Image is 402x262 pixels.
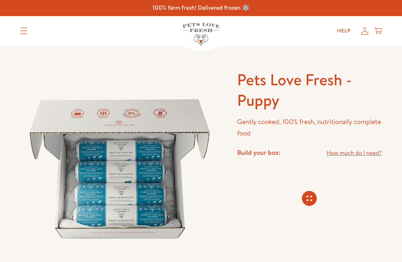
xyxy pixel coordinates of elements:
[331,23,357,38] a: Help
[302,191,317,206] svg: Connecting store
[326,148,382,158] a: How much do I need?
[237,116,382,139] p: Gently cooked, 100% fresh, nutritionally complete food
[182,23,220,45] img: Pets Love Fresh
[237,70,382,110] h1: Pets Love Fresh - Puppy
[237,148,280,157] h4: Build your box:
[14,22,33,40] summary: Translation missing: en.sections.header.menu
